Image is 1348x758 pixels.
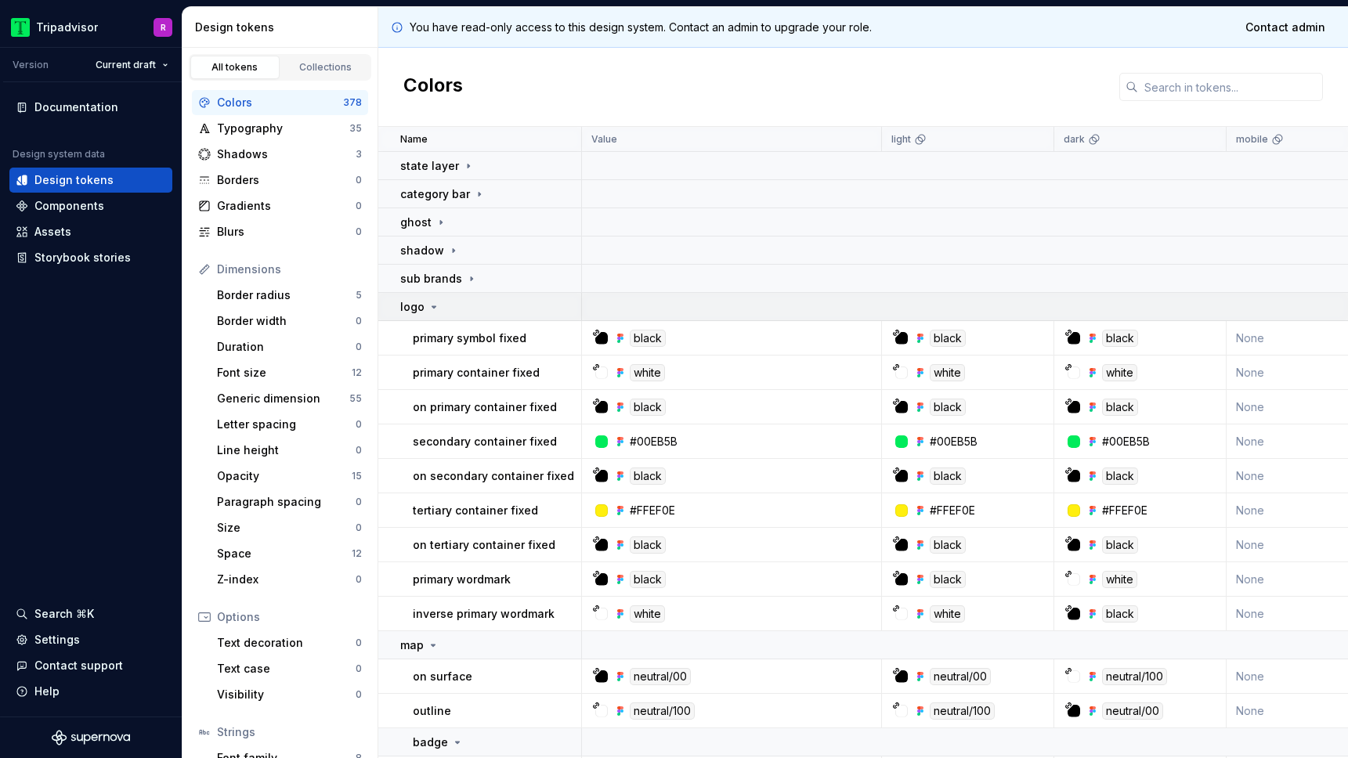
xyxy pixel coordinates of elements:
[630,503,675,518] div: #FFEF0E
[413,537,555,553] p: on tertiary container fixed
[356,688,362,701] div: 0
[1102,399,1138,416] div: black
[343,96,362,109] div: 378
[161,21,166,34] div: R
[9,601,172,626] button: Search ⌘K
[217,146,356,162] div: Shadows
[217,365,352,381] div: Font size
[9,193,172,218] a: Components
[356,174,362,186] div: 0
[930,330,966,347] div: black
[192,116,368,141] a: Typography35
[1102,467,1138,485] div: black
[211,567,368,592] a: Z-index0
[217,391,349,406] div: Generic dimension
[400,299,425,315] p: logo
[217,609,362,625] div: Options
[352,366,362,379] div: 12
[1102,364,1137,381] div: white
[630,434,678,449] div: #00EB5B
[217,468,352,484] div: Opacity
[630,364,665,381] div: white
[217,520,356,536] div: Size
[410,20,872,35] p: You have read-only access to this design system. Contact an admin to upgrade your role.
[630,668,691,685] div: neutral/00
[400,186,470,202] p: category bar
[930,668,991,685] div: neutral/00
[192,219,368,244] a: Blurs0
[211,464,368,489] a: Opacity15
[9,245,172,270] a: Storybook stories
[34,198,104,214] div: Components
[356,200,362,212] div: 0
[217,95,343,110] div: Colors
[400,158,459,174] p: state layer
[34,632,80,648] div: Settings
[1102,503,1147,518] div: #FFEF0E
[356,444,362,457] div: 0
[211,438,368,463] a: Line height0
[352,547,362,560] div: 12
[52,730,130,745] a: Supernova Logo
[1235,13,1335,42] a: Contact admin
[630,605,665,623] div: white
[930,536,966,554] div: black
[217,121,349,136] div: Typography
[630,702,695,720] div: neutral/100
[192,142,368,167] a: Shadows3
[1236,133,1268,146] p: mobile
[217,635,356,651] div: Text decoration
[930,702,995,720] div: neutral/100
[591,133,617,146] p: Value
[352,470,362,482] div: 15
[36,20,98,35] div: Tripadvisor
[217,339,356,355] div: Duration
[630,330,666,347] div: black
[211,656,368,681] a: Text case0
[891,133,911,146] p: light
[413,669,472,684] p: on surface
[217,198,356,214] div: Gradients
[211,309,368,334] a: Border width0
[356,662,362,675] div: 0
[413,503,538,518] p: tertiary container fixed
[9,168,172,193] a: Design tokens
[192,193,368,218] a: Gradients0
[13,148,105,161] div: Design system data
[930,605,965,623] div: white
[196,61,274,74] div: All tokens
[13,59,49,71] div: Version
[11,18,30,37] img: 0ed0e8b8-9446-497d-bad0-376821b19aa5.png
[211,412,368,437] a: Letter spacing0
[34,658,123,673] div: Contact support
[217,287,356,303] div: Border radius
[413,468,574,484] p: on secondary container fixed
[403,73,463,101] h2: Colors
[217,724,362,740] div: Strings
[413,703,451,719] p: outline
[211,360,368,385] a: Font size12
[630,399,666,416] div: black
[211,283,368,308] a: Border radius5
[413,606,555,622] p: inverse primary wordmark
[217,172,356,188] div: Borders
[400,215,432,230] p: ghost
[1102,702,1163,720] div: neutral/00
[930,434,978,449] div: #00EB5B
[413,399,557,415] p: on primary container fixed
[413,735,448,750] p: badge
[192,90,368,115] a: Colors378
[630,571,666,588] div: black
[34,606,94,622] div: Search ⌘K
[349,392,362,405] div: 55
[9,679,172,704] button: Help
[630,467,666,485] div: black
[400,637,424,653] p: map
[34,250,131,265] div: Storybook stories
[1102,668,1167,685] div: neutral/100
[34,99,118,115] div: Documentation
[1064,133,1085,146] p: dark
[89,54,175,76] button: Current draft
[356,148,362,161] div: 3
[930,503,975,518] div: #FFEF0E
